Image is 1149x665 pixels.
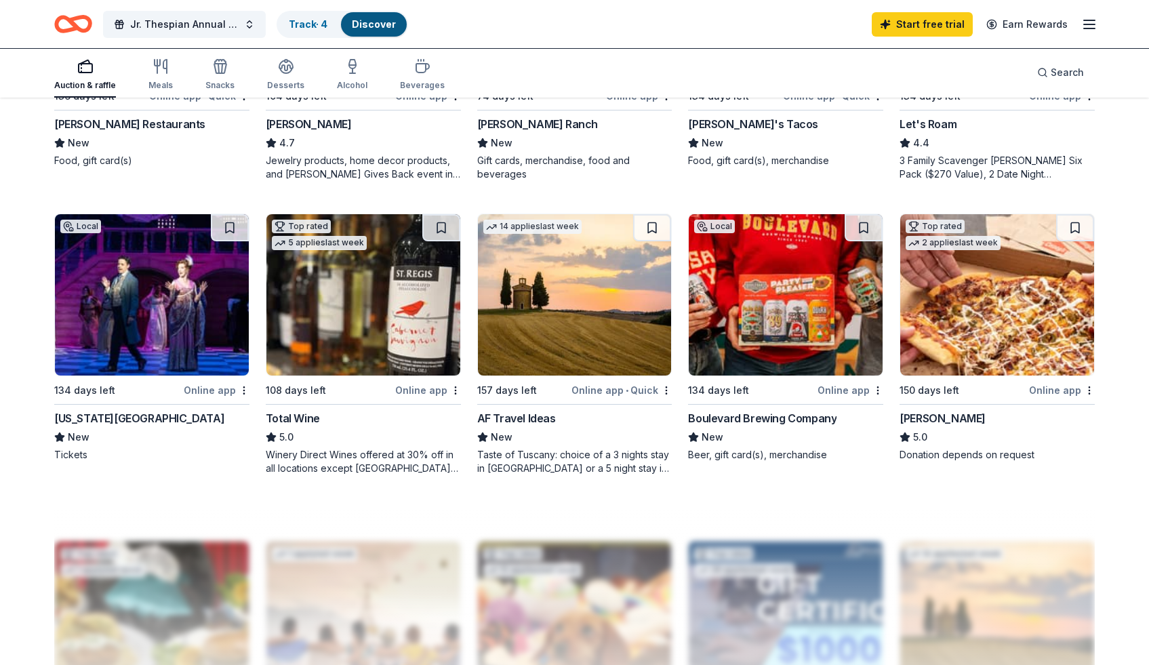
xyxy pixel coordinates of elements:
span: 4.4 [913,135,929,151]
button: Auction & raffle [54,53,116,98]
span: Search [1051,64,1084,81]
div: Taste of Tuscany: choice of a 3 nights stay in [GEOGRAPHIC_DATA] or a 5 night stay in [GEOGRAPHIC... [477,448,672,475]
div: Top rated [272,220,331,233]
div: Auction & raffle [54,80,116,91]
div: [US_STATE][GEOGRAPHIC_DATA] [54,410,224,426]
span: • [837,91,840,102]
div: Local [694,220,735,233]
a: Home [54,8,92,40]
a: Image for Kansas City Repertory TheatreLocal134 days leftOnline app[US_STATE][GEOGRAPHIC_DATA]New... [54,214,249,462]
button: Track· 4Discover [277,11,408,38]
a: Discover [352,18,396,30]
div: Snacks [205,80,235,91]
span: 5.0 [279,429,294,445]
span: New [702,429,723,445]
span: 5.0 [913,429,927,445]
div: 108 days left [266,382,326,399]
div: 5 applies last week [272,236,367,250]
div: Online app [184,382,249,399]
button: Snacks [205,53,235,98]
div: Food, gift card(s) [54,154,249,167]
div: Winery Direct Wines offered at 30% off in all locations except [GEOGRAPHIC_DATA], [GEOGRAPHIC_DAT... [266,448,461,475]
a: Image for Total WineTop rated5 applieslast week108 days leftOnline appTotal Wine5.0Winery Direct ... [266,214,461,475]
img: Image for Casey's [900,214,1094,376]
span: • [626,385,628,396]
div: 157 days left [477,382,537,399]
div: Tickets [54,448,249,462]
div: [PERSON_NAME] [900,410,986,426]
div: [PERSON_NAME] Ranch [477,116,598,132]
span: New [491,429,512,445]
span: New [68,135,89,151]
div: Beverages [400,80,445,91]
div: Online app [1029,382,1095,399]
span: 4.7 [279,135,295,151]
div: Desserts [267,80,304,91]
div: 2 applies last week [906,236,1001,250]
span: Jr. Thespian Annual Silent Auction [130,16,239,33]
div: Total Wine [266,410,320,426]
span: New [491,135,512,151]
button: Meals [148,53,173,98]
div: Online app [395,382,461,399]
div: Jewelry products, home decor products, and [PERSON_NAME] Gives Back event in-store or online (or ... [266,154,461,181]
div: 3 Family Scavenger [PERSON_NAME] Six Pack ($270 Value), 2 Date Night Scavenger [PERSON_NAME] Two ... [900,154,1095,181]
div: Food, gift card(s), merchandise [688,154,883,167]
a: Track· 4 [289,18,327,30]
div: Online app [818,382,883,399]
span: New [68,429,89,445]
div: Alcohol [337,80,367,91]
div: Meals [148,80,173,91]
button: Search [1026,59,1095,86]
div: [PERSON_NAME] Restaurants [54,116,205,132]
img: Image for Total Wine [266,214,460,376]
img: Image for Kansas City Repertory Theatre [55,214,249,376]
a: Start free trial [872,12,973,37]
button: Jr. Thespian Annual Silent Auction [103,11,266,38]
img: Image for AF Travel Ideas [478,214,672,376]
div: Online app Quick [571,382,672,399]
div: 150 days left [900,382,959,399]
div: Donation depends on request [900,448,1095,462]
div: Boulevard Brewing Company [688,410,836,426]
div: 14 applies last week [483,220,582,234]
div: [PERSON_NAME]'s Tacos [688,116,818,132]
div: 134 days left [688,382,749,399]
button: Beverages [400,53,445,98]
div: Gift cards, merchandise, food and beverages [477,154,672,181]
span: • [203,91,206,102]
a: Image for AF Travel Ideas14 applieslast week157 days leftOnline app•QuickAF Travel IdeasNewTaste ... [477,214,672,475]
img: Image for Boulevard Brewing Company [689,214,883,376]
div: Let's Roam [900,116,956,132]
a: Earn Rewards [978,12,1076,37]
div: Top rated [906,220,965,233]
a: Image for Casey'sTop rated2 applieslast week150 days leftOnline app[PERSON_NAME]5.0Donation depen... [900,214,1095,462]
div: [PERSON_NAME] [266,116,352,132]
a: Image for Boulevard Brewing CompanyLocal134 days leftOnline appBoulevard Brewing CompanyNewBeer, ... [688,214,883,462]
span: New [702,135,723,151]
div: Beer, gift card(s), merchandise [688,448,883,462]
div: Local [60,220,101,233]
button: Desserts [267,53,304,98]
div: AF Travel Ideas [477,410,556,426]
button: Alcohol [337,53,367,98]
div: 134 days left [54,382,115,399]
